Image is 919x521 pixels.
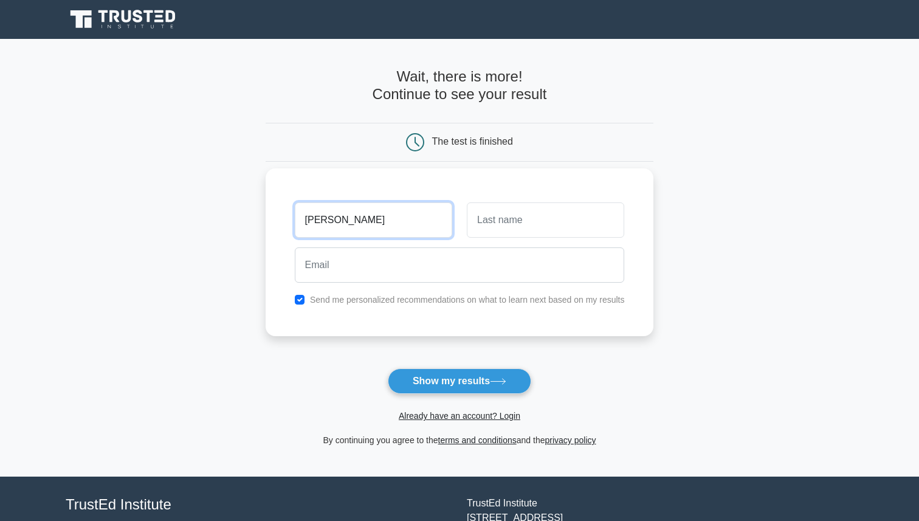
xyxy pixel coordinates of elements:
input: First name [295,202,452,238]
a: terms and conditions [438,435,517,445]
a: Already have an account? Login [399,411,520,421]
h4: Wait, there is more! Continue to see your result [266,68,654,103]
button: Show my results [388,368,531,394]
h4: TrustEd Institute [66,496,452,514]
input: Email [295,247,625,283]
input: Last name [467,202,624,238]
div: The test is finished [432,136,513,147]
label: Send me personalized recommendations on what to learn next based on my results [310,295,625,305]
div: By continuing you agree to the and the [258,433,661,447]
a: privacy policy [545,435,596,445]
